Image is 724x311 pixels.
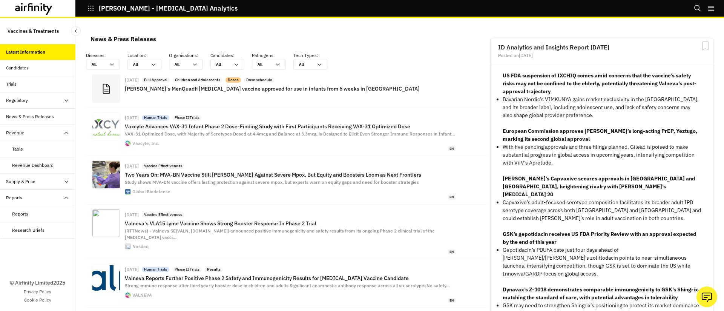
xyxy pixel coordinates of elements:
strong: Dynavax’s Z-1018 demonstrates comparable immunogenicity to GSK’s Shingrix, matching the standard ... [503,286,699,301]
span: VAX-31 Optimized Dose, with Majority of Serotypes Dosed at 4.4mcg and Balance at 3.3mcg, is Desig... [125,131,455,137]
div: [DATE] [125,164,139,168]
img: gbd-site-icon.png [125,189,130,194]
button: Ask our analysts [696,286,717,307]
p: Full Approval [144,77,167,83]
span: en [448,195,456,200]
p: Location : [127,52,169,59]
img: favicon.ico [125,293,130,298]
div: Reports [12,211,28,217]
div: News & Press Releases [90,33,156,45]
strong: US FDA suspension of IXCHIQ comes amid concerns that the vaccine’s safety risks may not be confin... [503,72,696,95]
strong: [PERSON_NAME]’s Capvaxive secures approvals in [GEOGRAPHIC_DATA] and [GEOGRAPHIC_DATA], heighteni... [503,175,695,198]
strong: European Commission approves [PERSON_NAME]’s long-acting PrEP, Yeztugo, marking its second global... [503,128,697,142]
p: Pathogens : [252,52,293,59]
p: Gepotidacin’s PDUFA date just four days ahead of [PERSON_NAME]/[PERSON_NAME]'s zoliflodacin point... [503,246,701,278]
div: Revenue Dashboard [12,162,54,169]
a: Cookie Policy [24,297,51,303]
strong: GSK’s gepotidacin receives US FDA Priority Review with an approval expected by the end of this year [503,231,696,245]
p: Results [207,267,221,272]
button: [PERSON_NAME] - [MEDICAL_DATA] Analytics [87,2,238,15]
p: Dose schedule [246,77,272,83]
img: 7c0fe2be-057f-4a85-b783-cb22e2d6f94d [92,112,120,140]
img: mpox-surveillance-genomics-pcr.jpg [92,161,120,188]
div: Revenue [6,129,25,136]
p: Phase II Trials [175,115,199,120]
span: Strong immune response after third yearly booster dose in children and adults Significant anamnes... [125,283,450,288]
p: Vaccine Effectiveness [144,212,182,217]
div: Candidates [6,65,29,71]
div: Nasdaq [132,244,149,249]
button: Search [694,2,701,15]
img: 04f398df-96ac-4b7a-8544-2a2ce2495778 [92,264,120,292]
p: Vaccines & Treatments [8,24,59,38]
span: en [448,249,456,254]
div: Global Biodefense [132,189,170,194]
p: Valneva's VLA15 Lyme Vaccine Shows Strong Booster Response In Phase 2 Trial [125,220,456,226]
div: Reports [6,194,22,201]
p: Capvaxive’s adult-focused serotype composition facilitates its broader adult IPD serotype coverag... [503,199,701,222]
a: [DATE]Vaccine EffectivenessValneva's VLA15 Lyme Vaccine Shows Strong Booster Response In Phase 2 ... [86,205,487,259]
p: Diseases : [86,52,127,59]
p: Valneva Reports Further Positive Phase 2 Safety and Immunogenicity Results for [MEDICAL_DATA] Vac... [125,275,456,281]
div: Latest Information [6,49,45,55]
span: Study shows MVA-BN vaccine offers lasting protection against severe mpox, but experts warn on equ... [125,179,419,185]
div: News & Press Releases [6,113,54,120]
span: en [448,298,456,303]
div: [DATE] [125,78,139,82]
p: Phase II Trials [175,267,199,272]
p: Human Trials [144,115,167,120]
p: Tech Types : [293,52,335,59]
h2: ID Analytics and Insights Report [DATE] [498,44,706,50]
svg: Bookmark Report [701,41,710,51]
p: With five pending approvals and three filings planned, Gilead is poised to make substantial progr... [503,143,701,167]
a: [DATE]Human TrialsPhase II TrialsVaxcyte Advances VAX-31 Infant Phase 2 Dose-Finding Study with F... [86,108,487,156]
p: [PERSON_NAME]'s MenQuadfi [MEDICAL_DATA] vaccine approved for use in infants from 6 weeks in [GEO... [125,86,456,92]
p: Vaxcyte Advances VAX-31 Infant Phase 2 Dose-Finding Study with First Participants Receiving VAX-3... [125,123,456,129]
div: [DATE] [125,115,139,120]
div: [DATE] [125,212,139,217]
a: [DATE]Human TrialsPhase II TrialsResultsValneva Reports Further Positive Phase 2 Safety and Immun... [86,259,487,308]
p: Doses [228,77,239,83]
p: [PERSON_NAME] - [MEDICAL_DATA] Analytics [99,5,238,12]
div: Regulatory [6,97,28,104]
div: VALNEVA [132,293,152,297]
p: Two Years On: MVA-BN Vaccine Still [PERSON_NAME] Against Severe Mpox, But Equity and Boosters Loo... [125,172,456,178]
p: Vaccine Effectiveness [144,163,182,169]
img: 0902-Q19%20Total%20Markets%20photos%20and%20gif_CC8.jpg [92,209,120,237]
p: Bavarian Nordic’s VIMKUNYA gains market exclusivity in the [GEOGRAPHIC_DATA], and its broader lab... [503,95,701,119]
div: Supply & Price [6,178,35,185]
p: Children and Adolescents [175,77,220,83]
a: [DATE]Vaccine EffectivenessTwo Years On: MVA-BN Vaccine Still [PERSON_NAME] Against Severe Mpox, ... [86,156,487,204]
p: © Airfinity Limited 2025 [10,279,65,287]
img: apple-touch-icon.png [125,244,130,249]
div: Trials [6,81,17,88]
p: Organisations : [169,52,210,59]
div: Research Briefs [12,227,44,234]
p: Candidates : [210,52,252,59]
div: Posted on [DATE] [498,53,706,58]
img: favicon.ico [125,141,130,146]
span: en [448,146,456,151]
a: [DATE]Full ApprovalChildren and AdolescentsDosesDose schedule[PERSON_NAME]'s MenQuadfi [MEDICAL_D... [86,70,487,108]
div: Table [12,146,23,152]
span: (RTTNews) - Valneva SE(VALN, [DOMAIN_NAME]) announced positive immunogenicity and safety results ... [125,228,435,240]
div: [DATE] [125,267,139,272]
div: Vaxcyte, Inc. [132,141,159,146]
p: Human Trials [144,267,167,272]
a: Privacy Policy [24,288,51,295]
button: Close Sidebar [71,26,81,36]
